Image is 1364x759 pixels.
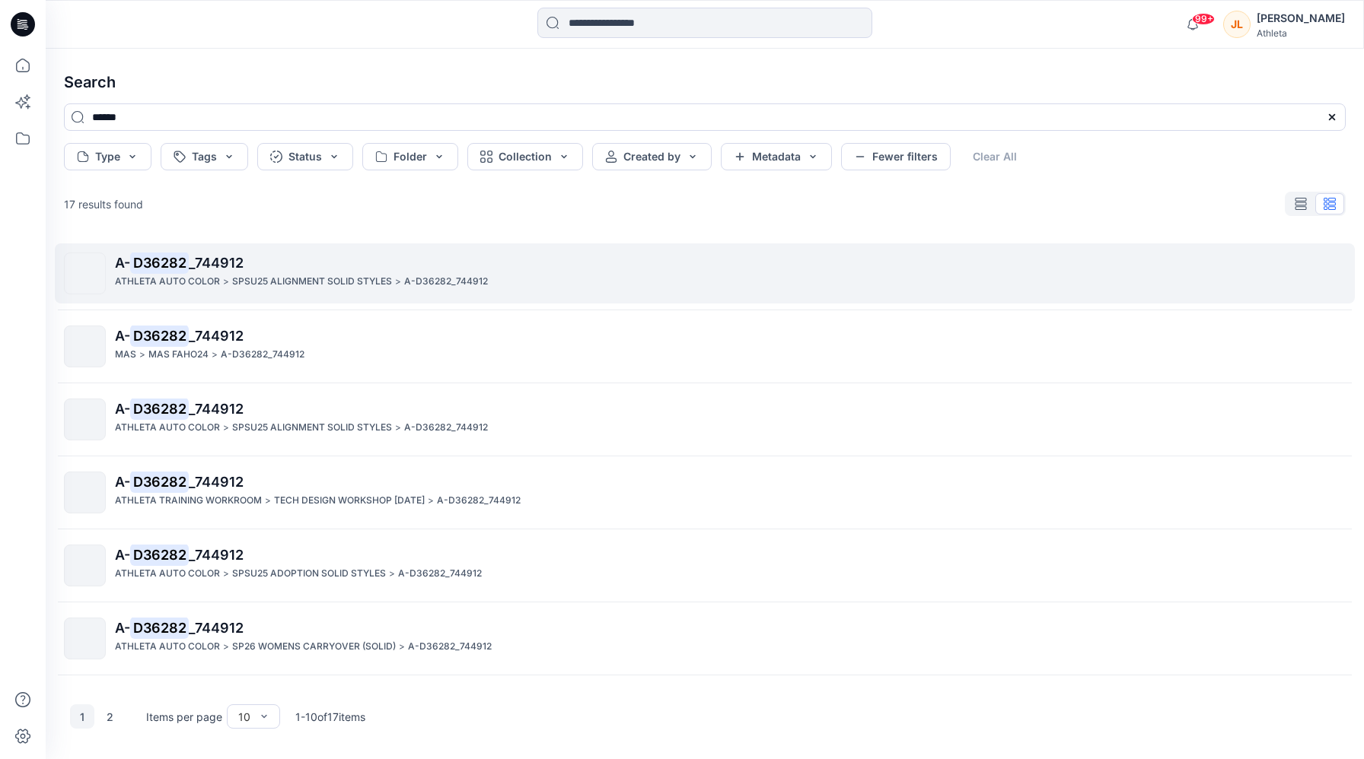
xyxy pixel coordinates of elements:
[841,143,951,170] button: Fewer filters
[389,566,395,582] p: >
[1257,9,1345,27] div: [PERSON_NAME]
[189,328,244,344] span: _744912
[592,143,712,170] button: Created by
[721,143,832,170] button: Metadata
[115,328,130,344] span: A-
[398,566,482,582] p: A-D36282_744912
[295,709,365,725] p: 1 - 10 of 17 items
[221,347,304,363] p: A-D36282_744912
[55,389,1355,449] a: A-D36282_744912ATHLETA AUTO COLOR>SPSU25 ALIGNMENT SOLID STYLES>A-D36282_744912
[70,704,94,729] button: 1
[395,274,401,290] p: >
[223,566,229,582] p: >
[223,639,229,655] p: >
[437,493,521,509] p: A-D36282_744912
[212,347,218,363] p: >
[1192,13,1215,25] span: 99+
[232,639,396,655] p: SP26 WOMENS CARRYOVER (SOLID)
[146,709,222,725] p: Items per page
[408,639,492,655] p: A-D36282_744912
[115,474,130,490] span: A-
[55,243,1355,303] a: A-D36282_744912ATHLETA AUTO COLOR>SPSU25 ALIGNMENT SOLID STYLES>A-D36282_744912
[161,143,248,170] button: Tags
[115,255,130,271] span: A-
[395,420,401,436] p: >
[189,547,244,563] span: _744912
[55,316,1355,376] a: A-D36282_744912MAS>MAS FAHO24>A-D36282_744912
[189,474,244,490] span: _744912
[55,462,1355,522] a: A-D36282_744912ATHLETA TRAINING WORKROOM>TECH DESIGN WORKSHOP [DATE]>A-D36282_744912
[265,493,271,509] p: >
[148,347,209,363] p: MAS FAHO24
[115,566,220,582] p: ATHLETA AUTO COLOR
[115,620,130,636] span: A-
[115,493,262,509] p: ATHLETA TRAINING WORKROOM
[115,547,130,563] span: A-
[189,620,244,636] span: _744912
[404,420,488,436] p: A-D36282_744912
[115,420,220,436] p: ATHLETA AUTO COLOR
[257,143,353,170] button: Status
[115,274,220,290] p: ATHLETA AUTO COLOR
[130,325,189,346] mark: D36282
[362,143,458,170] button: Folder
[223,274,229,290] p: >
[130,617,189,638] mark: D36282
[232,566,386,582] p: SPSU25 ADOPTION SOLID STYLES
[274,493,425,509] p: TECH DESIGN WORKSHOP FEB2024
[189,255,244,271] span: _744912
[52,61,1358,103] h4: Search
[115,639,220,655] p: ATHLETA AUTO COLOR
[238,709,250,725] div: 10
[64,143,151,170] button: Type
[232,420,392,436] p: SPSU25 ALIGNMENT SOLID STYLES
[232,274,392,290] p: SPSU25 ALIGNMENT SOLID STYLES
[189,401,244,417] span: _744912
[1257,27,1345,39] div: Athleta
[55,681,1355,742] a: A-D36282_744912ATHLETA AUTO COLOR>SU26 WOMENS CARRYOVER (SOLID)>A-D36282_744912
[55,608,1355,668] a: A-D36282_744912ATHLETA AUTO COLOR>SP26 WOMENS CARRYOVER (SOLID)>A-D36282_744912
[115,401,130,417] span: A-
[1223,11,1251,38] div: JL
[223,420,229,436] p: >
[64,196,143,212] p: 17 results found
[404,274,488,290] p: A-D36282_744912
[130,252,189,273] mark: D36282
[139,347,145,363] p: >
[428,493,434,509] p: >
[130,398,189,419] mark: D36282
[130,544,189,565] mark: D36282
[130,471,189,492] mark: D36282
[115,347,136,363] p: MAS
[467,143,583,170] button: Collection
[97,704,122,729] button: 2
[55,535,1355,595] a: A-D36282_744912ATHLETA AUTO COLOR>SPSU25 ADOPTION SOLID STYLES>A-D36282_744912
[399,639,405,655] p: >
